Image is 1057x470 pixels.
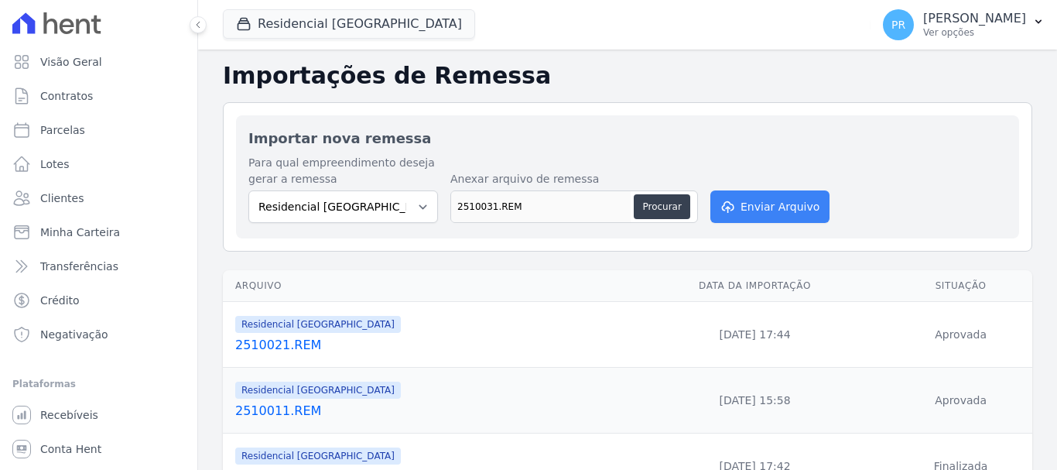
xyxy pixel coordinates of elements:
[235,382,401,399] span: Residencial [GEOGRAPHIC_DATA]
[6,115,191,146] a: Parcelas
[634,194,689,219] button: Procurar
[889,302,1032,368] td: Aprovada
[6,149,191,180] a: Lotes
[40,190,84,206] span: Clientes
[235,336,614,355] a: 2510021.REM
[248,155,438,187] label: Para qual empreendimento deseja gerar a remessa
[40,441,101,457] span: Conta Hent
[223,270,621,302] th: Arquivo
[40,327,108,342] span: Negativação
[6,183,191,214] a: Clientes
[248,128,1007,149] h2: Importar nova remessa
[6,217,191,248] a: Minha Carteira
[40,54,102,70] span: Visão Geral
[710,190,830,223] button: Enviar Arquivo
[6,400,191,431] a: Recebíveis
[889,270,1032,302] th: Situação
[40,407,98,423] span: Recebíveis
[235,448,401,465] span: Residencial [GEOGRAPHIC_DATA]
[40,156,70,172] span: Lotes
[450,171,698,187] label: Anexar arquivo de remessa
[40,225,120,240] span: Minha Carteira
[40,88,93,104] span: Contratos
[923,26,1026,39] p: Ver opções
[6,434,191,465] a: Conta Hent
[621,368,889,434] td: [DATE] 15:58
[40,122,85,138] span: Parcelas
[6,81,191,111] a: Contratos
[235,316,401,333] span: Residencial [GEOGRAPHIC_DATA]
[621,270,889,302] th: Data da Importação
[891,19,905,30] span: PR
[40,293,80,308] span: Crédito
[6,285,191,316] a: Crédito
[6,46,191,77] a: Visão Geral
[223,9,475,39] button: Residencial [GEOGRAPHIC_DATA]
[923,11,1026,26] p: [PERSON_NAME]
[889,368,1032,434] td: Aprovada
[6,319,191,350] a: Negativação
[40,259,118,274] span: Transferências
[235,402,614,420] a: 2510011.REM
[6,251,191,282] a: Transferências
[871,3,1057,46] button: PR [PERSON_NAME] Ver opções
[223,62,1032,90] h2: Importações de Remessa
[621,302,889,368] td: [DATE] 17:44
[12,375,185,393] div: Plataformas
